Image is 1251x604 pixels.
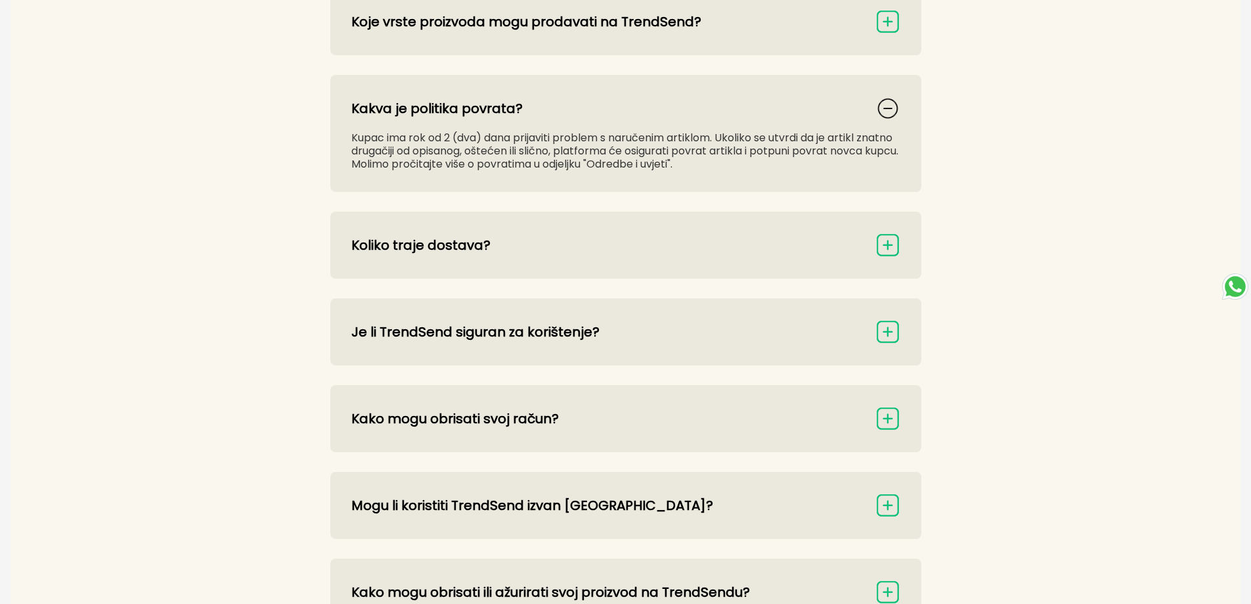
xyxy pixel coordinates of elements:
img: image [875,96,900,121]
button: Kakva je politika povrata? [351,96,900,121]
img: image [875,406,900,431]
div: Kupac ima rok od 2 (dva) dana prijaviti problem s naručenim artiklom. Ukoliko se utvrdi da je art... [351,131,900,171]
button: Mogu li koristiti TrendSend izvan [GEOGRAPHIC_DATA]? [351,493,900,518]
button: Kako mogu obrisati svoj račun? [351,406,900,431]
img: image [875,319,900,344]
img: image [875,233,900,258]
img: image [875,493,900,518]
button: Koje vrste proizvoda mogu prodavati na TrendSend? [351,9,900,34]
button: Koliko traje dostava? [351,233,900,258]
button: Je li TrendSend siguran za korištenje? [351,319,900,344]
img: image [875,9,900,34]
